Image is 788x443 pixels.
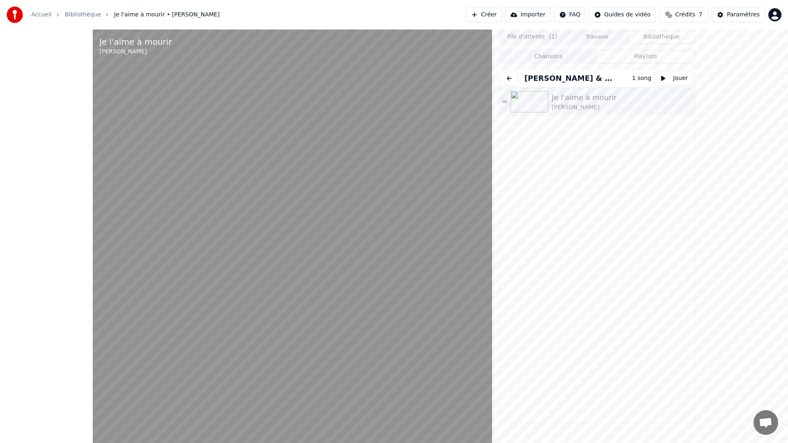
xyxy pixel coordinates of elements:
div: Je l'aime à mourir [552,92,692,103]
button: Travaux [565,31,630,43]
span: 7 [699,11,702,19]
a: Bibliothèque [65,11,101,19]
button: FAQ [554,7,586,22]
img: youka [7,7,23,23]
button: Paramètres [712,7,765,22]
div: Je l'aime à mourir [99,36,172,48]
button: Chansons [500,51,597,63]
span: Crédits [675,11,695,19]
div: Ouvrir le chat [754,410,778,435]
button: Jouer [655,71,693,86]
button: Guides de vidéo [589,7,656,22]
div: [PERSON_NAME] [552,103,692,112]
a: Accueil [31,11,52,19]
div: 1 song [632,74,651,82]
span: Je l'aime à mourir • [PERSON_NAME] [114,11,220,19]
button: Créer [466,7,502,22]
div: Paramètres [727,11,760,19]
button: [PERSON_NAME] & [PERSON_NAME] [521,73,616,84]
nav: breadcrumb [31,11,220,19]
span: ( 1 ) [549,33,557,41]
button: Playlists [597,51,694,63]
button: Crédits7 [659,7,708,22]
button: Importer [505,7,551,22]
div: [PERSON_NAME] [99,48,172,56]
button: File d'attente [500,31,565,43]
button: Bibliothèque [629,31,694,43]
